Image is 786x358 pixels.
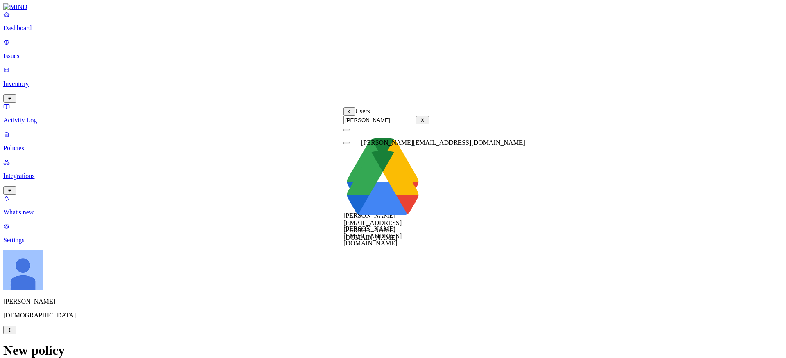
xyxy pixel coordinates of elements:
p: Issues [3,52,783,60]
p: [PERSON_NAME] [3,298,783,305]
p: Policies [3,144,783,152]
a: Settings [3,223,783,244]
a: Dashboard [3,11,783,32]
input: Search... [343,116,416,124]
p: Settings [3,236,783,244]
a: MIND [3,3,783,11]
p: [DEMOGRAPHIC_DATA] [3,312,783,319]
span: [PERSON_NAME][EMAIL_ADDRESS][DOMAIN_NAME] [343,225,402,247]
a: Issues [3,38,783,60]
div: [PERSON_NAME][EMAIL_ADDRESS][DOMAIN_NAME] [361,139,525,146]
p: Activity Log [3,117,783,124]
p: Integrations [3,172,783,180]
img: google-drive [343,145,422,223]
p: What's new [3,209,783,216]
a: Inventory [3,66,783,101]
a: Activity Log [3,103,783,124]
a: What's new [3,195,783,216]
p: Dashboard [3,25,783,32]
a: Policies [3,131,783,152]
p: Inventory [3,80,783,88]
span: Users [355,108,370,115]
img: google-drive [343,132,422,210]
img: Ignacio Rodriguez Paez [3,250,43,290]
a: Integrations [3,158,783,194]
img: MIND [3,3,27,11]
h1: New policy [3,343,783,358]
